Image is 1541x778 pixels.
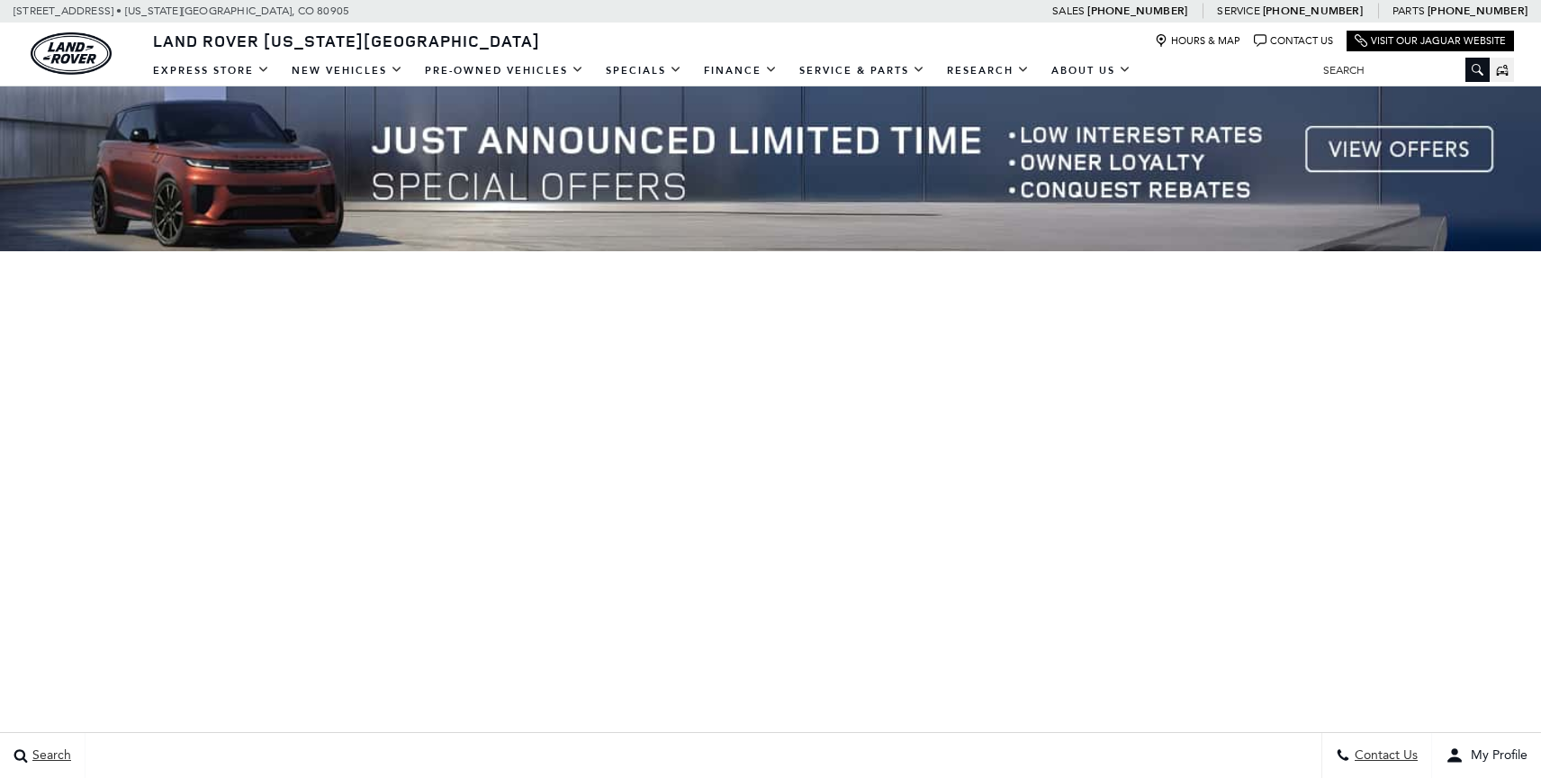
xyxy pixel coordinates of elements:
a: Specials [595,55,693,86]
a: Visit Our Jaguar Website [1355,34,1506,48]
a: [PHONE_NUMBER] [1263,4,1363,18]
input: Search [1310,59,1490,81]
a: [PHONE_NUMBER] [1428,4,1527,18]
a: New Vehicles [281,55,414,86]
a: Hours & Map [1155,34,1240,48]
span: Sales [1052,5,1085,17]
span: Land Rover [US_STATE][GEOGRAPHIC_DATA] [153,30,540,51]
a: Research [936,55,1041,86]
span: Service [1217,5,1259,17]
span: Parts [1392,5,1425,17]
a: Land Rover [US_STATE][GEOGRAPHIC_DATA] [142,30,551,51]
a: Pre-Owned Vehicles [414,55,595,86]
a: [PHONE_NUMBER] [1087,4,1187,18]
nav: Main Navigation [142,55,1142,86]
a: About Us [1041,55,1142,86]
a: EXPRESS STORE [142,55,281,86]
a: Contact Us [1254,34,1333,48]
a: land-rover [31,32,112,75]
button: user-profile-menu [1432,733,1541,778]
span: Contact Us [1350,748,1418,764]
a: Service & Parts [789,55,936,86]
span: My Profile [1464,748,1527,764]
span: Search [28,748,71,764]
img: Land Rover [31,32,112,75]
a: Finance [693,55,789,86]
a: [STREET_ADDRESS] • [US_STATE][GEOGRAPHIC_DATA], CO 80905 [14,5,349,17]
